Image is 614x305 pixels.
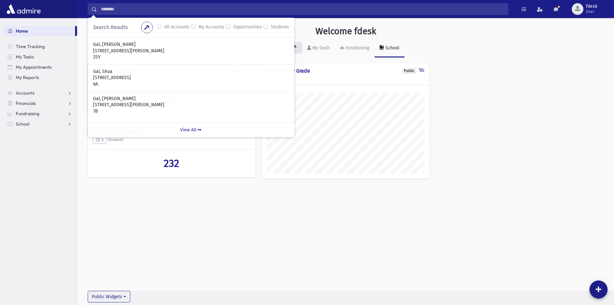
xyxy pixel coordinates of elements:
p: 6A [93,81,289,87]
h5: Students [93,136,250,144]
span: Home [16,28,28,34]
a: Financials [3,98,77,108]
p: Gal, [PERSON_NAME] [93,96,289,102]
span: Search Results [93,24,128,30]
span: Accounts [16,90,34,96]
a: 232 [93,157,250,169]
a: School [375,39,404,57]
label: Students [271,24,289,31]
div: Fundraising [345,45,369,51]
p: [STREET_ADDRESS][PERSON_NAME] [93,102,289,108]
a: Gal, Shua [STREET_ADDRESS] 6A [93,68,289,87]
h5: Students [267,75,424,80]
p: [STREET_ADDRESS][PERSON_NAME] [93,48,289,54]
span: 232 [164,157,179,169]
p: [STREET_ADDRESS] [93,75,289,81]
div: Public [402,68,416,74]
p: 7B [93,108,289,115]
a: School [3,119,77,129]
span: fdesk [586,4,597,9]
label: My Accounts [199,24,224,31]
h3: Welcome fdesk [316,26,376,37]
div: My Dash [311,45,330,51]
a: My Tasks [3,52,77,62]
label: All Accounts [164,24,190,31]
a: Home [3,26,75,36]
img: AdmirePro [5,3,42,15]
a: Gal, [PERSON_NAME] [STREET_ADDRESS][PERSON_NAME] 2SY [93,41,289,60]
span: Financials [16,100,36,106]
a: Accounts [3,88,77,98]
button: Public Widgets [88,291,130,302]
p: Gal, [PERSON_NAME] [93,41,289,48]
span: School [16,121,29,127]
a: Gal, [PERSON_NAME] [STREET_ADDRESS][PERSON_NAME] 7B [93,96,289,115]
span: Time Tracking [16,44,45,49]
label: Opportunities [233,24,262,31]
a: Fundraising [3,108,77,119]
p: 2SY [93,54,289,60]
input: Search [97,3,508,15]
a: Time Tracking [3,41,77,52]
h4: Students by Grade [267,68,424,74]
button: 0 [93,136,106,144]
span: 0 [96,137,103,142]
a: View All [88,122,294,137]
a: My Reports [3,72,77,83]
a: My Appointments [3,62,77,72]
span: User [586,9,597,14]
span: My Appointments [16,64,52,70]
span: My Tasks [16,54,34,60]
div: School [384,45,399,51]
a: Fundraising [335,39,375,57]
a: My Dash [302,39,335,57]
span: My Reports [16,75,39,80]
span: Fundraising [16,111,39,117]
p: Gal, Shua [93,68,289,75]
